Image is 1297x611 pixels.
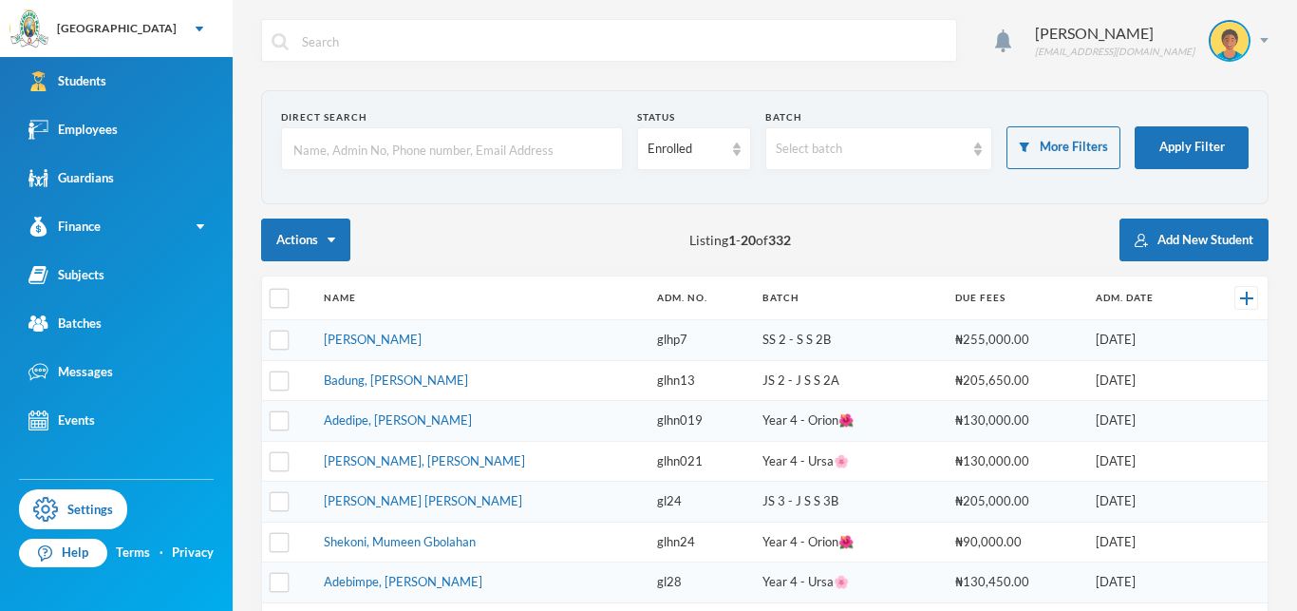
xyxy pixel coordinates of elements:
td: JS 3 - J S S 3B [753,482,946,523]
td: [DATE] [1086,563,1203,603]
td: ₦130,000.00 [946,441,1086,482]
a: Badung, [PERSON_NAME] [324,372,468,388]
div: · [160,544,163,563]
div: Employees [28,120,118,140]
td: gl28 [648,563,753,603]
div: Events [28,411,95,430]
a: Settings [19,489,127,529]
a: Help [19,539,107,567]
input: Search [300,20,947,63]
img: STUDENT [1211,22,1249,60]
a: Privacy [172,544,214,563]
div: [GEOGRAPHIC_DATA] [57,20,177,37]
td: Year 4 - Ursa🌸 [753,441,946,482]
td: ₦130,000.00 [946,401,1086,442]
td: ₦130,450.00 [946,563,1086,603]
img: logo [10,10,48,48]
th: Due Fees [946,277,1086,320]
div: Subjects [28,265,104,285]
td: ₦90,000.00 [946,522,1086,563]
input: Name, Admin No, Phone number, Email Address [291,128,612,171]
td: ₦205,650.00 [946,360,1086,401]
span: Listing - of [689,230,791,250]
div: [EMAIL_ADDRESS][DOMAIN_NAME] [1035,45,1194,59]
th: Name [314,277,648,320]
img: search [272,33,289,50]
button: Add New Student [1119,219,1269,261]
td: glhn13 [648,360,753,401]
b: 1 [728,232,736,248]
td: [DATE] [1086,401,1203,442]
td: [DATE] [1086,441,1203,482]
div: Select batch [776,140,966,159]
th: Batch [753,277,946,320]
div: Students [28,71,106,91]
th: Adm. No. [648,277,753,320]
td: ₦205,000.00 [946,482,1086,523]
a: Adebimpe, [PERSON_NAME] [324,574,482,589]
div: Enrolled [648,140,724,159]
td: gl24 [648,482,753,523]
a: [PERSON_NAME] [PERSON_NAME] [324,493,522,508]
a: Shekoni, Mumeen Gbolahan [324,534,476,549]
td: [DATE] [1086,522,1203,563]
div: Status [637,110,751,124]
div: Guardians [28,168,114,188]
td: glhn24 [648,522,753,563]
a: Terms [116,544,150,563]
a: [PERSON_NAME] [324,332,422,347]
div: Finance [28,217,101,237]
a: Adedipe, [PERSON_NAME] [324,412,472,428]
td: ₦255,000.00 [946,320,1086,361]
img: + [1240,292,1253,305]
td: [DATE] [1086,360,1203,401]
b: 332 [768,232,791,248]
div: Batches [28,314,102,334]
td: Year 4 - Orion🌺 [753,401,946,442]
button: Apply Filter [1135,126,1249,169]
button: More Filters [1006,126,1120,169]
div: [PERSON_NAME] [1035,22,1194,45]
td: Year 4 - Ursa🌸 [753,563,946,603]
b: 20 [741,232,756,248]
td: [DATE] [1086,482,1203,523]
td: glhp7 [648,320,753,361]
td: SS 2 - S S 2B [753,320,946,361]
td: JS 2 - J S S 2A [753,360,946,401]
div: Direct Search [281,110,623,124]
td: glhn019 [648,401,753,442]
td: Year 4 - Orion🌺 [753,522,946,563]
div: Messages [28,362,113,382]
a: [PERSON_NAME], [PERSON_NAME] [324,453,525,468]
td: [DATE] [1086,320,1203,361]
th: Adm. Date [1086,277,1203,320]
div: Batch [765,110,993,124]
td: glhn021 [648,441,753,482]
button: Actions [261,219,350,261]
